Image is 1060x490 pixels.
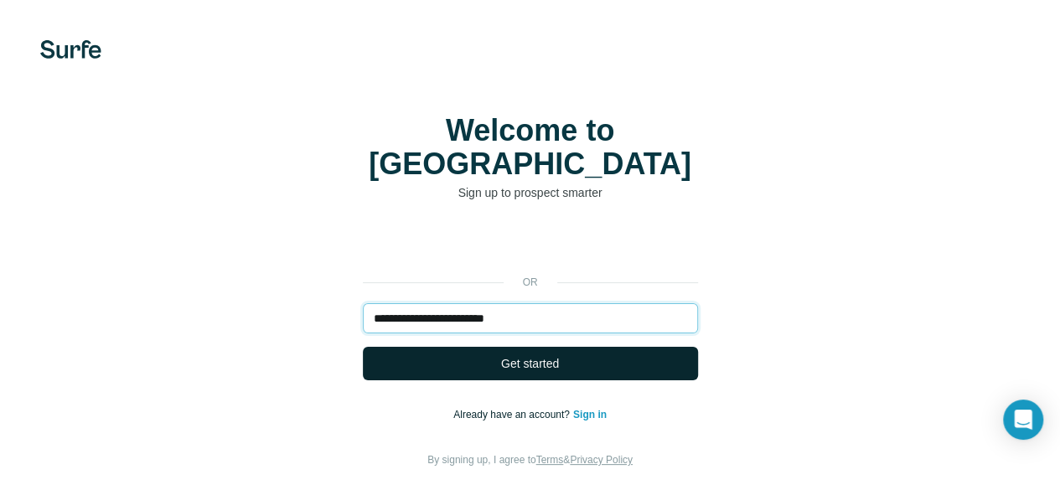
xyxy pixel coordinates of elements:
[453,409,573,420] span: Already have an account?
[570,454,633,466] a: Privacy Policy
[504,275,557,290] p: or
[363,184,698,201] p: Sign up to prospect smarter
[1003,400,1043,440] div: Open Intercom Messenger
[427,454,633,466] span: By signing up, I agree to &
[363,114,698,181] h1: Welcome to [GEOGRAPHIC_DATA]
[40,40,101,59] img: Surfe's logo
[363,347,698,380] button: Get started
[501,355,559,372] span: Get started
[354,226,706,263] iframe: Botão "Fazer login com o Google"
[536,454,564,466] a: Terms
[573,409,607,420] a: Sign in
